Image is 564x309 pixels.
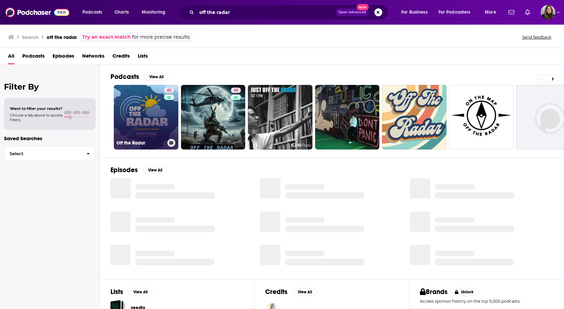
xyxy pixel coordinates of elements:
[167,87,171,94] span: 43
[541,5,555,20] span: Logged in as spectaclecreative
[197,7,335,18] input: Search podcasts, credits, & more...
[338,11,366,14] span: Open Advanced
[397,7,436,18] button: open menu
[506,7,517,18] a: Show notifications dropdown
[185,5,394,20] div: Search podcasts, credits, & more...
[522,7,533,18] a: Show notifications dropdown
[231,88,241,93] a: 40
[164,88,174,93] a: 43
[181,85,246,150] a: 40
[541,5,555,20] button: Show profile menu
[114,85,178,150] a: 43Off the Radar
[114,8,129,17] span: Charts
[137,7,174,18] button: open menu
[480,7,504,18] button: open menu
[110,7,133,18] a: Charts
[485,8,496,17] span: More
[5,6,69,19] img: Podchaser - Follow, Share and Rate Podcasts
[83,8,102,17] span: Podcasts
[401,8,428,17] span: For Business
[116,140,165,146] h3: Off the Radar
[78,7,111,18] button: open menu
[541,5,555,20] img: User Profile
[357,4,369,10] span: New
[434,7,480,18] button: open menu
[439,8,470,17] span: For Podcasters
[142,8,165,17] span: Monitoring
[335,8,369,16] button: Open AdvancedNew
[234,87,238,94] span: 40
